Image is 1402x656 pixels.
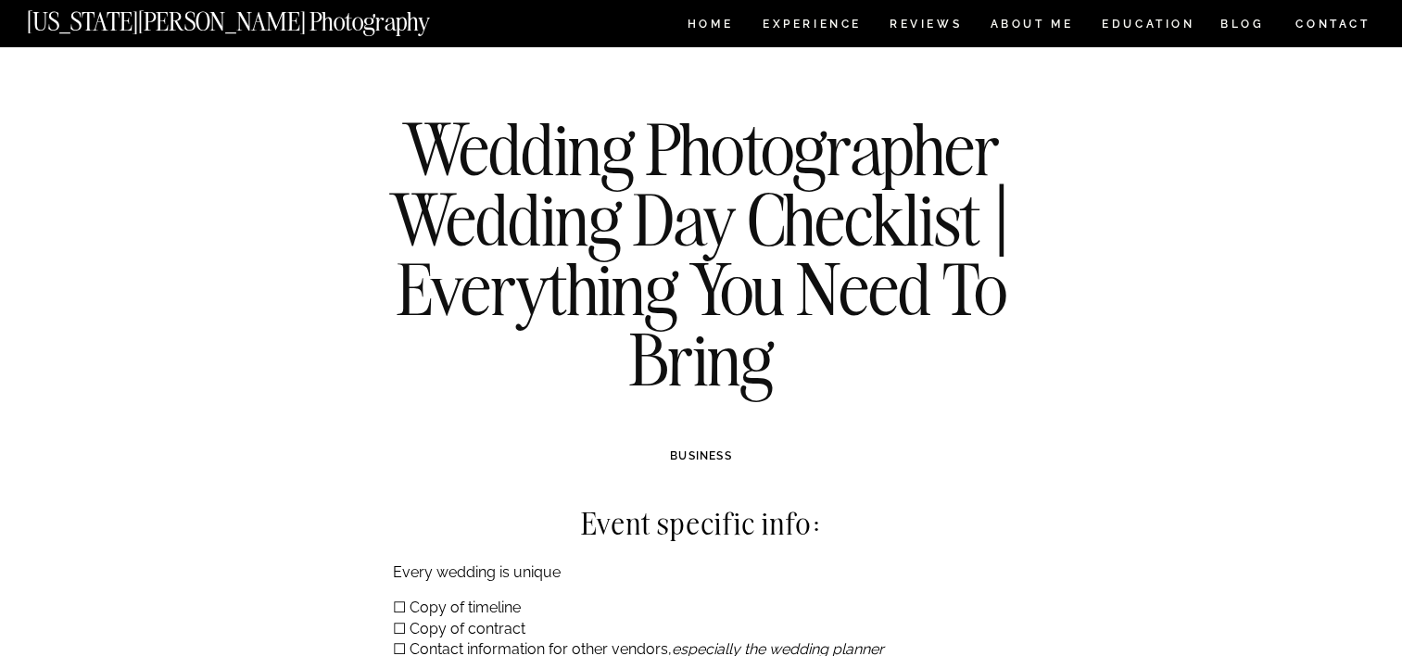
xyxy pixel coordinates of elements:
[393,507,1011,540] h2: Event specific info:
[684,19,737,34] a: HOME
[890,19,959,34] a: REVIEWS
[393,562,1011,583] p: Every wedding is unique
[27,9,492,25] a: [US_STATE][PERSON_NAME] Photography
[1295,14,1371,34] a: CONTACT
[990,19,1074,34] a: ABOUT ME
[1100,19,1197,34] a: EDUCATION
[670,449,732,462] a: BUSINESS
[365,114,1038,394] h1: Wedding Photographer Wedding Day Checklist | Everything You Need To Bring
[1220,19,1265,34] a: BLOG
[763,19,860,34] a: Experience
